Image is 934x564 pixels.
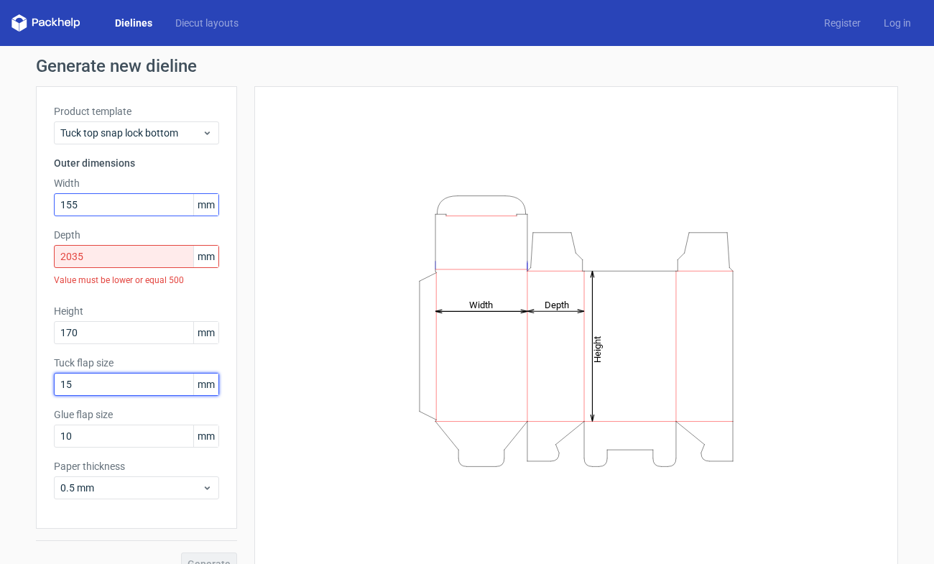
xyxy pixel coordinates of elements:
[54,176,219,190] label: Width
[193,246,218,267] span: mm
[60,481,202,495] span: 0.5 mm
[193,194,218,216] span: mm
[54,304,219,318] label: Height
[54,104,219,119] label: Product template
[54,356,219,370] label: Tuck flap size
[164,16,250,30] a: Diecut layouts
[872,16,923,30] a: Log in
[813,16,872,30] a: Register
[54,268,219,292] div: Value must be lower or equal 500
[193,425,218,447] span: mm
[54,156,219,170] h3: Outer dimensions
[54,407,219,422] label: Glue flap size
[545,299,569,310] tspan: Depth
[103,16,164,30] a: Dielines
[592,336,603,362] tspan: Height
[36,57,898,75] h1: Generate new dieline
[60,126,202,140] span: Tuck top snap lock bottom
[469,299,493,310] tspan: Width
[54,228,219,242] label: Depth
[193,322,218,343] span: mm
[54,459,219,473] label: Paper thickness
[193,374,218,395] span: mm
